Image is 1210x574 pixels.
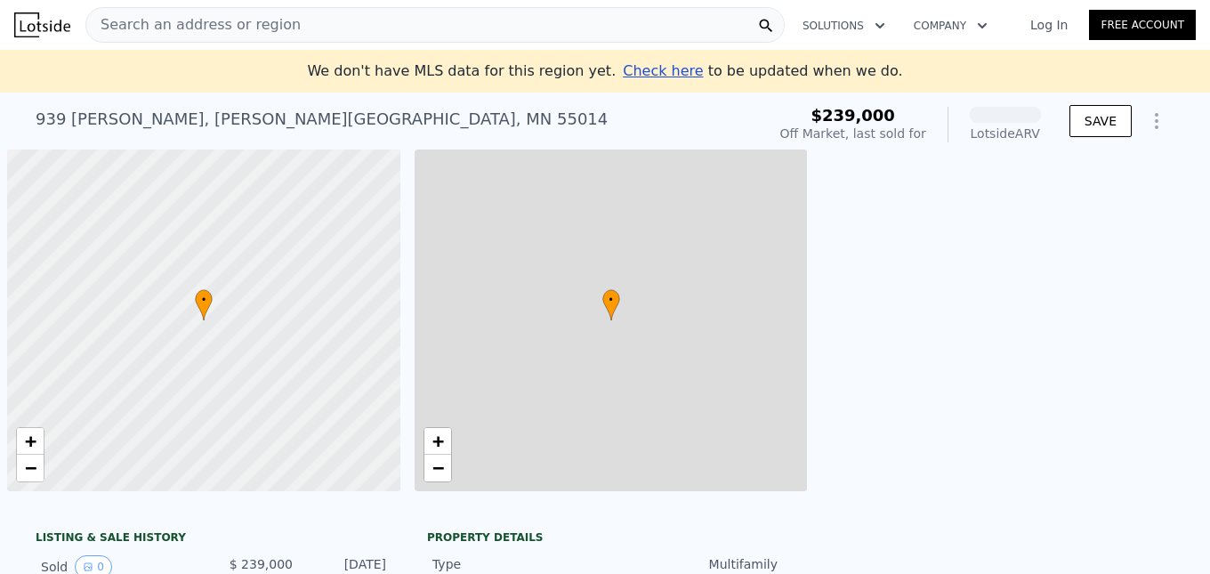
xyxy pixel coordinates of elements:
[899,10,1002,42] button: Company
[780,125,926,142] div: Off Market, last sold for
[1089,10,1196,40] a: Free Account
[36,107,608,132] div: 939 [PERSON_NAME] , [PERSON_NAME][GEOGRAPHIC_DATA] , MN 55014
[1139,103,1174,139] button: Show Options
[811,106,895,125] span: $239,000
[25,457,36,479] span: −
[432,430,443,452] span: +
[86,14,301,36] span: Search an address or region
[427,530,783,545] div: Property details
[424,428,451,455] a: Zoom in
[25,430,36,452] span: +
[307,61,902,82] div: We don't have MLS data for this region yet.
[623,61,902,82] div: to be updated when we do.
[17,455,44,481] a: Zoom out
[605,555,778,573] div: Multifamily
[623,62,703,79] span: Check here
[1009,16,1089,34] a: Log In
[432,555,605,573] div: Type
[1069,105,1132,137] button: SAVE
[195,289,213,320] div: •
[432,457,443,479] span: −
[970,125,1041,142] div: Lotside ARV
[230,557,293,571] span: $ 239,000
[424,455,451,481] a: Zoom out
[14,12,70,37] img: Lotside
[17,428,44,455] a: Zoom in
[602,289,620,320] div: •
[602,292,620,308] span: •
[788,10,899,42] button: Solutions
[195,292,213,308] span: •
[36,530,391,548] div: LISTING & SALE HISTORY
